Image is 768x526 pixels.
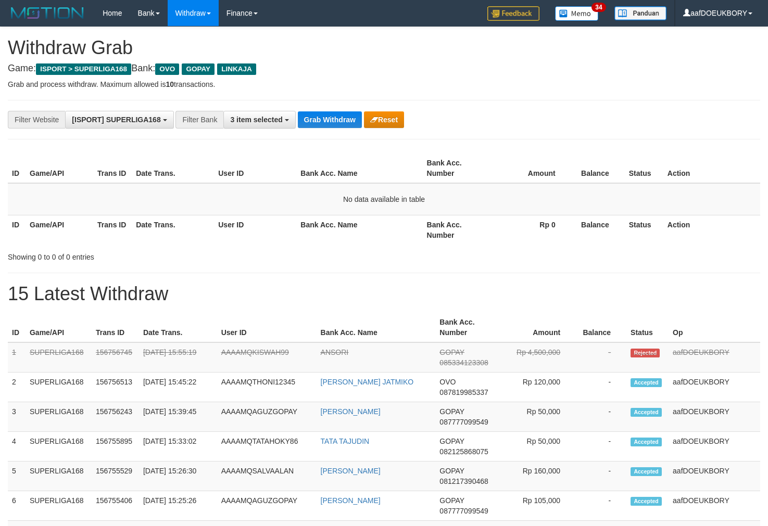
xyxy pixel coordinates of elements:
[490,215,571,245] th: Rp 0
[321,496,381,505] a: [PERSON_NAME]
[321,378,414,386] a: [PERSON_NAME] JATMIKO
[439,388,488,396] span: Copy 087819985337 to clipboard
[217,313,317,342] th: User ID
[576,432,626,461] td: -
[439,358,488,367] span: Copy 085334123308 to clipboard
[669,461,760,491] td: aafDOEUKBORY
[155,63,179,75] span: OVO
[214,215,296,245] th: User ID
[92,461,139,491] td: 156755529
[139,373,217,402] td: [DATE] 15:45:22
[555,6,599,21] img: Button%20Memo.svg
[490,153,571,183] th: Amount
[26,313,92,342] th: Game/API
[669,342,760,373] td: aafDOEUKBORY
[217,342,317,373] td: AAAAMQKISWAH99
[92,491,139,521] td: 156755406
[364,111,404,128] button: Reset
[8,153,26,183] th: ID
[8,491,26,521] td: 6
[625,153,663,183] th: Status
[8,183,760,215] td: No data available in table
[626,313,669,342] th: Status
[499,402,576,432] td: Rp 50,000
[663,215,760,245] th: Action
[576,342,626,373] td: -
[8,432,26,461] td: 4
[8,63,760,74] h4: Game: Bank:
[26,153,93,183] th: Game/API
[439,378,456,386] span: OVO
[217,402,317,432] td: AAAAMQAGUZGOPAY
[591,3,606,12] span: 34
[8,248,312,262] div: Showing 0 to 0 of 0 entries
[214,153,296,183] th: User ID
[26,342,92,373] td: SUPERLIGA168
[625,215,663,245] th: Status
[439,477,488,485] span: Copy 081217390468 to clipboard
[576,313,626,342] th: Balance
[423,153,490,183] th: Bank Acc. Number
[8,402,26,432] td: 3
[439,496,464,505] span: GOPAY
[669,491,760,521] td: aafDOEUKBORY
[230,116,282,124] span: 3 item selected
[321,467,381,475] a: [PERSON_NAME]
[576,402,626,432] td: -
[321,348,349,356] a: ANSORI
[298,111,362,128] button: Grab Withdraw
[631,467,662,476] span: Accepted
[26,461,92,491] td: SUPERLIGA168
[92,313,139,342] th: Trans ID
[217,373,317,402] td: AAAAMQTHONI12345
[435,313,499,342] th: Bank Acc. Number
[487,6,539,21] img: Feedback.jpg
[182,63,215,75] span: GOPAY
[217,63,256,75] span: LINKAJA
[132,215,214,245] th: Date Trans.
[499,342,576,373] td: Rp 4,500,000
[223,111,295,129] button: 3 item selected
[669,402,760,432] td: aafDOEUKBORY
[8,37,760,58] h1: Withdraw Grab
[26,432,92,461] td: SUPERLIGA168
[217,432,317,461] td: AAAAMQTATAHOKY86
[576,373,626,402] td: -
[669,432,760,461] td: aafDOEUKBORY
[439,507,488,515] span: Copy 087777099549 to clipboard
[92,402,139,432] td: 156756243
[321,437,370,445] a: TATA TAJUDIN
[93,215,132,245] th: Trans ID
[631,378,662,387] span: Accepted
[8,215,26,245] th: ID
[92,373,139,402] td: 156756513
[499,461,576,491] td: Rp 160,000
[439,467,464,475] span: GOPAY
[321,407,381,416] a: [PERSON_NAME]
[26,491,92,521] td: SUPERLIGA168
[92,342,139,373] td: 156756745
[439,348,464,356] span: GOPAY
[8,342,26,373] td: 1
[663,153,760,183] th: Action
[576,461,626,491] td: -
[175,111,223,129] div: Filter Bank
[576,491,626,521] td: -
[93,153,132,183] th: Trans ID
[669,373,760,402] td: aafDOEUKBORY
[26,373,92,402] td: SUPERLIGA168
[217,461,317,491] td: AAAAMQSALVAALAN
[8,461,26,491] td: 5
[439,437,464,445] span: GOPAY
[139,313,217,342] th: Date Trans.
[571,153,625,183] th: Balance
[8,373,26,402] td: 2
[132,153,214,183] th: Date Trans.
[614,6,666,20] img: panduan.png
[571,215,625,245] th: Balance
[499,373,576,402] td: Rp 120,000
[423,215,490,245] th: Bank Acc. Number
[8,313,26,342] th: ID
[26,215,93,245] th: Game/API
[439,418,488,426] span: Copy 087777099549 to clipboard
